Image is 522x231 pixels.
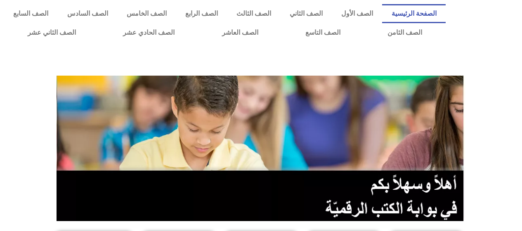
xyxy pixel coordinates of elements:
a: الصف الأول [332,4,382,23]
a: الصف العاشر [198,23,282,42]
a: الصف التاسع [282,23,364,42]
a: الصف الرابع [176,4,227,23]
a: الصف السابع [4,4,58,23]
a: الصف الثاني [280,4,332,23]
a: الصف الخامس [117,4,176,23]
a: الصف الثالث [227,4,280,23]
a: الصفحة الرئيسية [382,4,446,23]
a: الصف السادس [58,4,117,23]
a: الصف الثاني عشر [4,23,99,42]
a: الصف الحادي عشر [99,23,198,42]
a: الصف الثامن [364,23,446,42]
